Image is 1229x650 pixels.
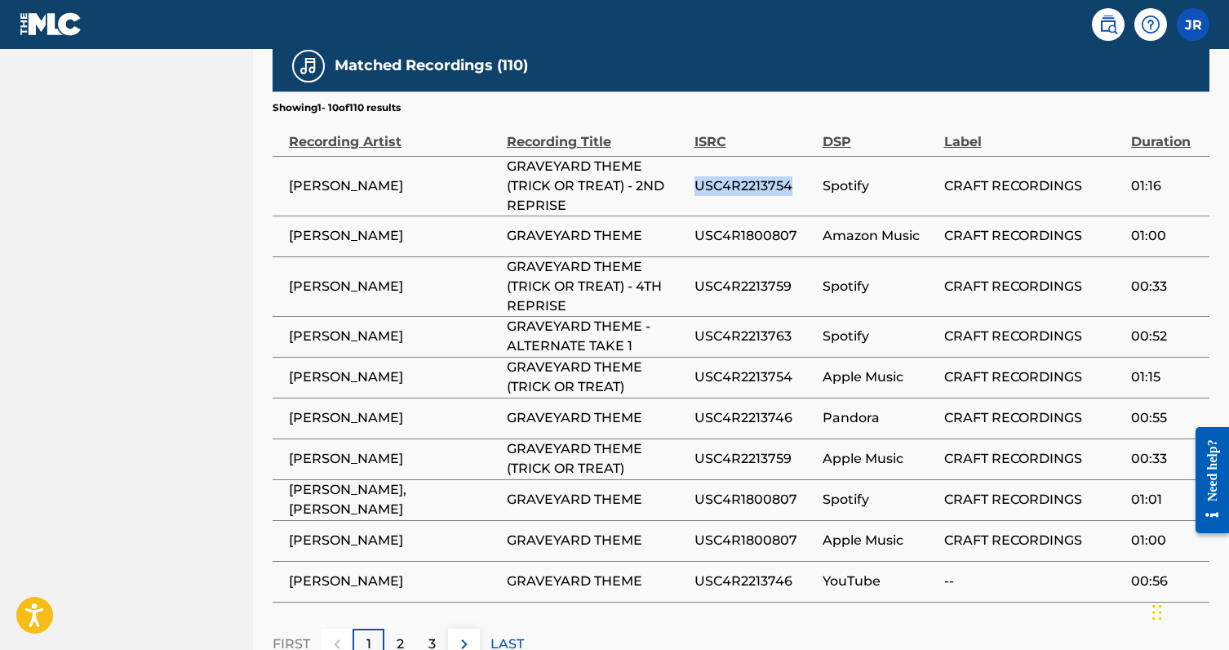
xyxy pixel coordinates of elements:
[1131,226,1201,246] span: 01:00
[694,531,814,550] span: USC4R1800807
[823,367,936,387] span: Apple Music
[1131,531,1201,550] span: 01:00
[289,480,499,519] span: [PERSON_NAME], [PERSON_NAME]
[507,439,686,479] span: GRAVEYARD THEME (TRICK OR TREAT)
[273,100,401,115] p: Showing 1 - 10 of 110 results
[289,115,499,152] div: Recording Artist
[1177,8,1209,41] div: User Menu
[944,277,1124,296] span: CRAFT RECORDINGS
[1131,277,1201,296] span: 00:33
[1092,8,1125,41] a: Public Search
[289,449,499,469] span: [PERSON_NAME]
[1131,572,1201,591] span: 00:56
[823,226,936,246] span: Amazon Music
[507,358,686,397] span: GRAVEYARD THEME (TRICK OR TREAT)
[694,572,814,591] span: USC4R2213746
[289,176,499,196] span: [PERSON_NAME]
[1131,115,1201,152] div: Duration
[944,367,1124,387] span: CRAFT RECORDINGS
[823,176,936,196] span: Spotify
[507,317,686,356] span: GRAVEYARD THEME - ALTERNATE TAKE 1
[1131,327,1201,346] span: 00:52
[694,408,814,428] span: USC4R2213746
[1147,572,1229,650] iframe: Chat Widget
[944,490,1124,510] span: CRAFT RECORDINGS
[335,56,528,75] h5: Matched Recordings (110)
[1131,408,1201,428] span: 00:55
[507,115,686,152] div: Recording Title
[694,176,814,196] span: USC4R2213754
[289,226,499,246] span: [PERSON_NAME]
[944,226,1124,246] span: CRAFT RECORDINGS
[289,408,499,428] span: [PERSON_NAME]
[1152,588,1162,637] div: Drag
[507,226,686,246] span: GRAVEYARD THEME
[694,226,814,246] span: USC4R1800807
[823,572,936,591] span: YouTube
[823,408,936,428] span: Pandora
[823,490,936,510] span: Spotify
[1131,176,1201,196] span: 01:16
[507,257,686,316] span: GRAVEYARD THEME (TRICK OR TREAT) - 4TH REPRISE
[823,277,936,296] span: Spotify
[944,531,1124,550] span: CRAFT RECORDINGS
[1141,15,1160,34] img: help
[289,531,499,550] span: [PERSON_NAME]
[507,490,686,510] span: GRAVEYARD THEME
[1131,367,1201,387] span: 01:15
[289,367,499,387] span: [PERSON_NAME]
[823,115,936,152] div: DSP
[944,327,1124,346] span: CRAFT RECORDINGS
[507,531,686,550] span: GRAVEYARD THEME
[20,12,82,36] img: MLC Logo
[1131,449,1201,469] span: 00:33
[944,408,1124,428] span: CRAFT RECORDINGS
[507,157,686,216] span: GRAVEYARD THEME (TRICK OR TREAT) - 2ND REPRISE
[823,327,936,346] span: Spotify
[944,449,1124,469] span: CRAFT RECORDINGS
[289,327,499,346] span: [PERSON_NAME]
[823,531,936,550] span: Apple Music
[1098,15,1118,34] img: search
[1183,414,1229,545] iframe: Resource Center
[1131,490,1201,510] span: 01:01
[289,277,499,296] span: [PERSON_NAME]
[694,490,814,510] span: USC4R1800807
[694,449,814,469] span: USC4R2213759
[694,277,814,296] span: USC4R2213759
[694,327,814,346] span: USC4R2213763
[299,56,318,76] img: Matched Recordings
[694,367,814,387] span: USC4R2213754
[944,176,1124,196] span: CRAFT RECORDINGS
[823,449,936,469] span: Apple Music
[1134,8,1167,41] div: Help
[507,408,686,428] span: GRAVEYARD THEME
[694,115,814,152] div: ISRC
[944,115,1124,152] div: Label
[944,572,1124,591] span: --
[507,572,686,591] span: GRAVEYARD THEME
[289,572,499,591] span: [PERSON_NAME]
